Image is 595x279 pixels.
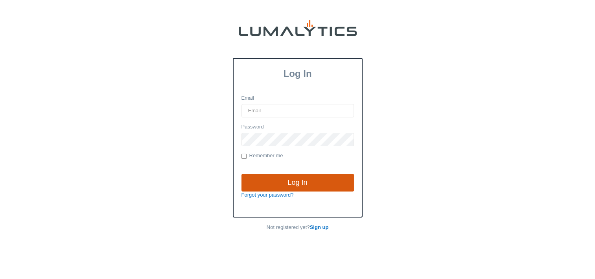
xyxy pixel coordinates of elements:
[241,174,354,192] input: Log In
[234,68,362,79] h3: Log In
[239,20,357,36] img: lumalytics-black-e9b537c871f77d9ce8d3a6940f85695cd68c596e3f819dc492052d1098752254.png
[241,95,254,102] label: Email
[241,192,294,198] a: Forgot your password?
[310,224,329,230] a: Sign up
[241,152,283,160] label: Remember me
[241,123,264,131] label: Password
[233,224,363,231] p: Not registered yet?
[241,154,247,159] input: Remember me
[241,104,354,117] input: Email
